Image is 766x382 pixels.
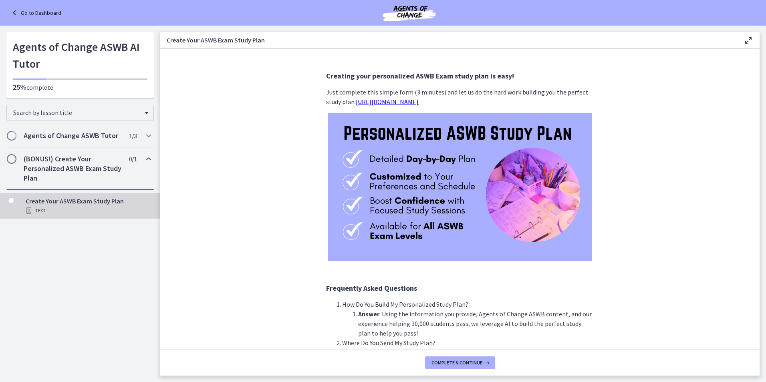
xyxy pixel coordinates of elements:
span: Complete & continue [431,360,482,366]
p: Just complete this simple form (3 minutes) and let us do the hard work building you the perfect s... [326,87,594,107]
a: Go to Dashboard [10,8,61,18]
li: Where Do You Send My Study Plan? [342,338,594,357]
span: 25% [13,82,26,92]
strong: Answer [358,348,379,356]
li: : Using the information you provide, Agents of Change ASWB content, and our experience helping 30... [358,309,594,338]
div: Create Your ASWB Exam Study Plan [26,196,151,215]
span: 0 / 1 [129,154,137,164]
span: Search by lesson title [13,109,141,117]
div: Search by lesson title [6,105,154,121]
li: How Do You Build My Personalized Study Plan? [342,300,594,338]
a: [URL][DOMAIN_NAME] [356,98,419,106]
h1: Agents of Change ASWB AI Tutor [13,38,147,72]
li: : Your study plan will be emailed to the email you enter in the form above. [358,348,594,357]
img: Personalized_ASWB_Plan_.png [328,113,592,261]
p: complete [13,82,147,92]
button: Complete & continue [425,356,495,369]
span: Creating your personalized ASWB Exam study plan is easy! [326,71,514,80]
img: Agents of Change [361,3,457,22]
h2: (BONUS!) Create Your Personalized ASWB Exam Study Plan [24,154,121,183]
div: Text [26,206,151,215]
span: Frequently Asked Questions [326,283,417,293]
span: 1 / 3 [129,131,137,141]
h3: Create Your ASWB Exam Study Plan [167,35,731,45]
h2: Agents of Change ASWB Tutor [24,131,121,141]
strong: Answer [358,310,379,318]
